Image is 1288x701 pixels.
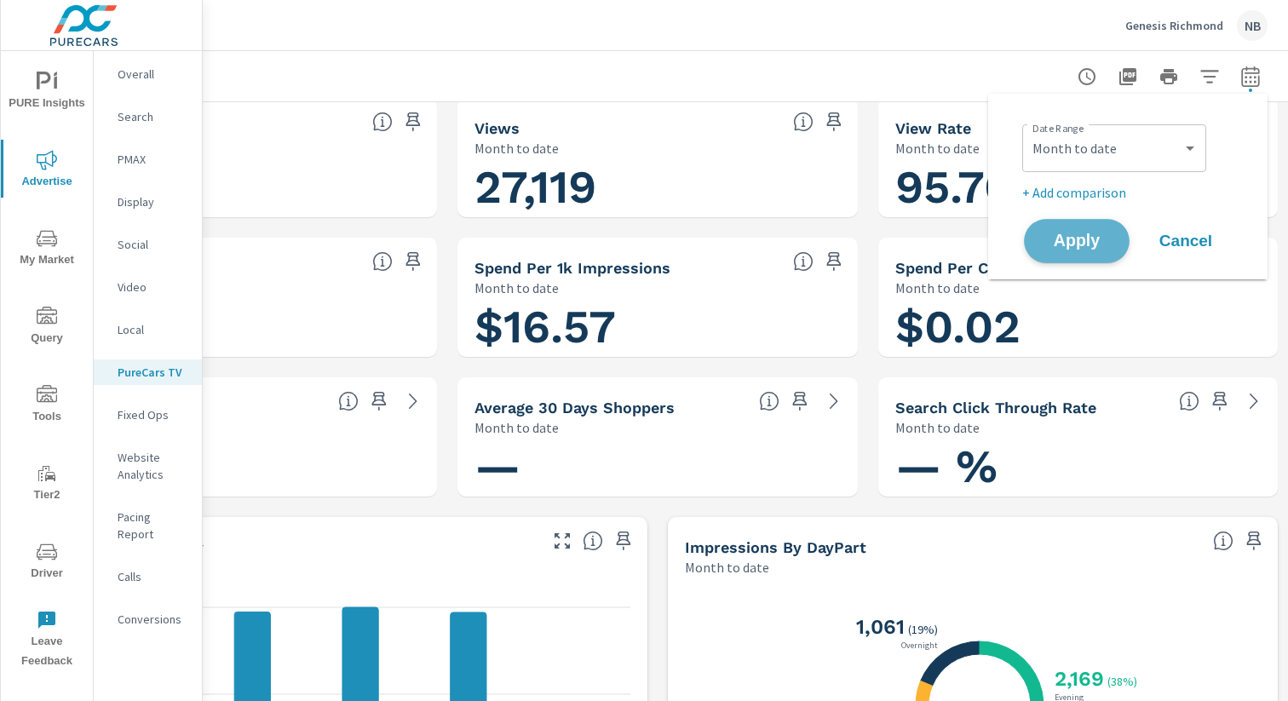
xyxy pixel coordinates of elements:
[94,606,202,632] div: Conversions
[6,385,88,427] span: Tools
[474,417,559,438] p: Month to date
[474,119,520,137] h5: Views
[793,112,814,132] span: Number of times your connected TV ad was viewed completely by a user. [Source: This data is provi...
[94,104,202,129] div: Search
[474,138,559,158] p: Month to date
[895,298,1261,356] h1: $0.02
[6,610,88,671] span: Leave Feedback
[118,449,188,483] p: Website Analytics
[1233,60,1268,94] button: Select Date Range
[895,158,1261,216] h1: 95.76%
[908,622,941,637] p: ( 19% )
[1240,527,1268,554] span: Save this to your personalized report
[895,119,971,137] h5: View Rate
[786,388,814,415] span: Save this to your personalized report
[1135,220,1237,262] button: Cancel
[94,564,202,589] div: Calls
[1152,233,1220,249] span: Cancel
[118,66,188,83] p: Overall
[118,568,188,585] p: Calls
[94,189,202,215] div: Display
[365,388,393,415] span: Save this to your personalized report
[118,279,188,296] p: Video
[94,359,202,385] div: PureCars TV
[118,236,188,253] p: Social
[895,259,1101,277] h5: Spend Per Completed View
[118,108,188,125] p: Search
[474,158,840,216] h1: 27,119
[94,504,202,547] div: Pacing Report
[820,388,848,415] a: See more details in report
[820,108,848,135] span: Save this to your personalized report
[853,615,905,639] h3: 1,061
[6,542,88,583] span: Driver
[94,445,202,487] div: Website Analytics
[338,391,359,411] span: Unique website visitors over the selected time period. [Source: Website Analytics]
[118,364,188,381] p: PureCars TV
[118,406,188,423] p: Fixed Ops
[55,298,420,356] h1: $469
[474,259,670,277] h5: Spend Per 1k Impressions
[1240,388,1268,415] a: See more details in report
[6,150,88,192] span: Advertise
[583,531,603,551] span: The number of impressions, broken down by the day of the week they occurred.
[55,438,420,496] h1: 572
[55,158,420,216] h1: 28,319
[1213,531,1233,551] span: Only DoubleClick Video impressions can be broken down by time of day.
[610,527,637,554] span: Save this to your personalized report
[94,61,202,87] div: Overall
[94,317,202,342] div: Local
[94,274,202,300] div: Video
[6,72,88,113] span: PURE Insights
[94,402,202,428] div: Fixed Ops
[118,611,188,628] p: Conversions
[474,278,559,298] p: Month to date
[820,248,848,275] span: Save this to your personalized report
[895,417,980,438] p: Month to date
[6,307,88,348] span: Query
[372,112,393,132] span: Number of times your connected TV ad was presented to a user. [Source: This data is provided by t...
[1,51,93,678] div: nav menu
[118,509,188,543] p: Pacing Report
[793,251,814,272] span: Total spend per 1,000 impressions. [Source: This data is provided by the video advertising platform]
[94,147,202,172] div: PMAX
[474,399,675,417] h5: Average 30 Days Shoppers
[400,388,427,415] a: See more details in report
[1206,388,1233,415] span: Save this to your personalized report
[895,438,1261,496] h1: — %
[400,108,427,135] span: Save this to your personalized report
[1051,667,1104,691] h3: 2,169
[685,557,769,577] p: Month to date
[1107,674,1141,689] p: ( 38% )
[898,641,941,650] p: Overnight
[6,463,88,505] span: Tier2
[1125,18,1223,33] p: Genesis Richmond
[94,232,202,257] div: Social
[118,193,188,210] p: Display
[118,151,188,168] p: PMAX
[549,527,576,554] button: Make Fullscreen
[685,538,866,556] h5: Impressions by DayPart
[474,438,840,496] h1: —
[118,321,188,338] p: Local
[895,399,1096,417] h5: Search Click Through Rate
[400,248,427,275] span: Save this to your personalized report
[6,228,88,270] span: My Market
[1022,182,1240,203] p: + Add comparison
[1042,233,1112,250] span: Apply
[1237,10,1268,41] div: NB
[474,298,840,356] h1: $16.57
[895,138,980,158] p: Month to date
[1179,391,1199,411] span: Percentage of users who viewed your campaigns who clicked through to your website. For example, i...
[895,278,980,298] p: Month to date
[1024,219,1130,263] button: Apply
[759,391,779,411] span: A rolling 30 day total of daily Shoppers on the dealership website, averaged over the selected da...
[372,251,393,272] span: Cost of your connected TV ad campaigns. [Source: This data is provided by the video advertising p...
